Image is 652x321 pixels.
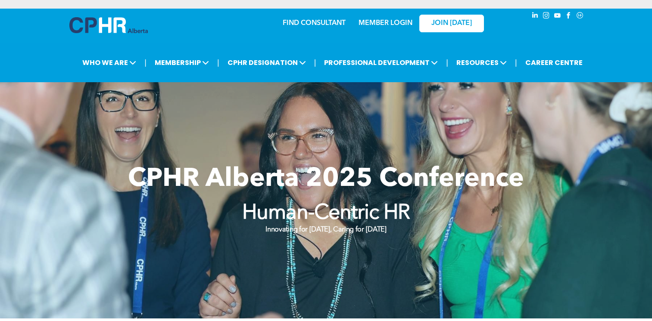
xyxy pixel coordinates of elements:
li: | [446,54,448,71]
span: CPHR Alberta 2025 Conference [128,167,524,192]
li: | [144,54,147,71]
li: | [314,54,316,71]
a: Social network [575,11,585,22]
span: RESOURCES [454,55,509,71]
a: FIND CONSULTANT [283,20,346,27]
a: CAREER CENTRE [523,55,585,71]
span: CPHR DESIGNATION [225,55,309,71]
a: MEMBER LOGIN [359,20,412,27]
img: A blue and white logo for cp alberta [69,17,148,33]
a: linkedin [530,11,540,22]
li: | [515,54,517,71]
span: MEMBERSHIP [152,55,212,71]
a: youtube [553,11,562,22]
li: | [217,54,219,71]
a: instagram [542,11,551,22]
a: facebook [564,11,574,22]
span: WHO WE ARE [80,55,139,71]
span: PROFESSIONAL DEVELOPMENT [321,55,440,71]
span: JOIN [DATE] [431,19,472,28]
strong: Innovating for [DATE], Caring for [DATE] [265,226,386,233]
a: JOIN [DATE] [419,15,484,32]
strong: Human-Centric HR [242,203,410,224]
